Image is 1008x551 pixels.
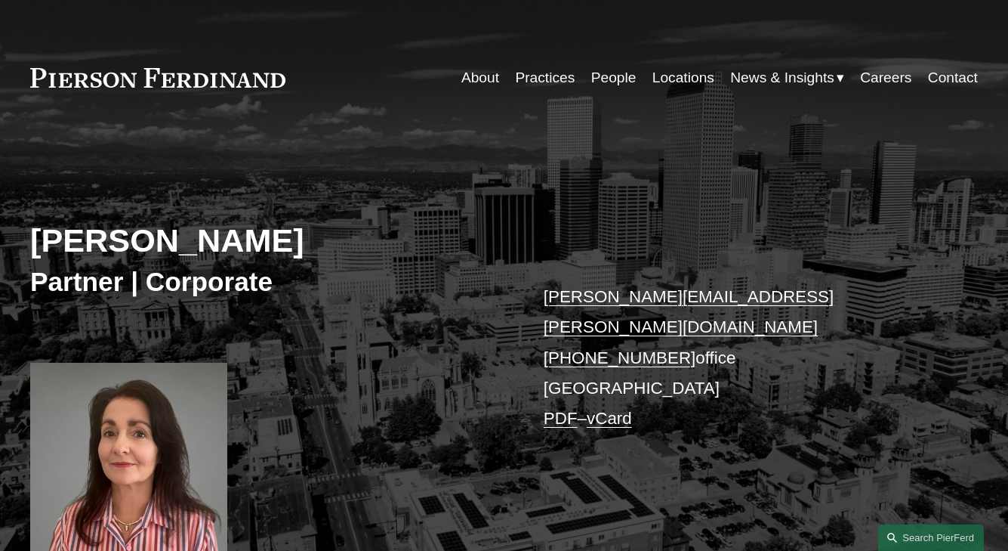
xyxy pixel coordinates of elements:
[928,63,978,92] a: Contact
[544,282,939,435] p: office [GEOGRAPHIC_DATA] –
[878,525,984,551] a: Search this site
[461,63,499,92] a: About
[730,63,844,92] a: folder dropdown
[544,287,834,336] a: [PERSON_NAME][EMAIL_ADDRESS][PERSON_NAME][DOMAIN_NAME]
[30,265,504,299] h3: Partner | Corporate
[591,63,637,92] a: People
[652,63,714,92] a: Locations
[30,221,504,260] h2: [PERSON_NAME]
[587,409,632,428] a: vCard
[730,65,834,91] span: News & Insights
[515,63,575,92] a: Practices
[544,348,696,367] a: [PHONE_NUMBER]
[860,63,911,92] a: Careers
[544,409,578,428] a: PDF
